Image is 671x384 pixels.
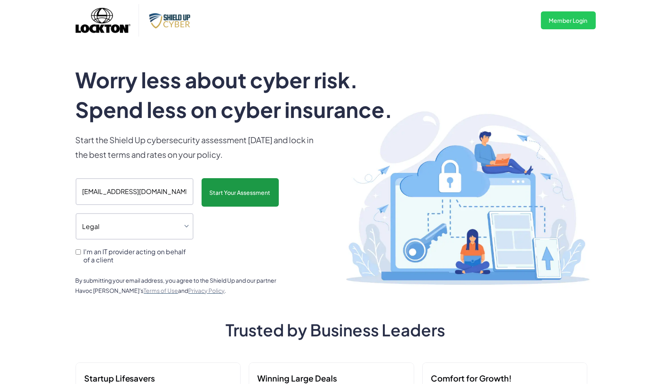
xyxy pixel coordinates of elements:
[541,11,596,29] a: Member Login
[76,133,319,162] p: Start the Shield Up cybersecurity assessment [DATE] and lock in the best terms and rates on your ...
[189,287,225,294] a: Privacy Policy
[76,178,287,266] form: scanform
[144,287,178,294] a: Terms of Use
[76,249,81,255] input: I'm an IT provider acting on behalf of a client
[147,11,196,30] img: Shield Up Cyber Logo
[76,65,414,124] h1: Worry less about cyber risk. Spend less on cyber insurance.
[76,2,130,39] img: Lockton
[76,178,193,205] input: Enter your company email
[202,178,279,207] input: Start Your Assessment
[104,320,567,340] h2: Trusted by Business Leaders
[84,248,193,263] span: I'm an IT provider acting on behalf of a client
[76,275,287,296] div: By submitting your email address, you agree to the Shield Up and our partner Havoc [PERSON_NAME]'...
